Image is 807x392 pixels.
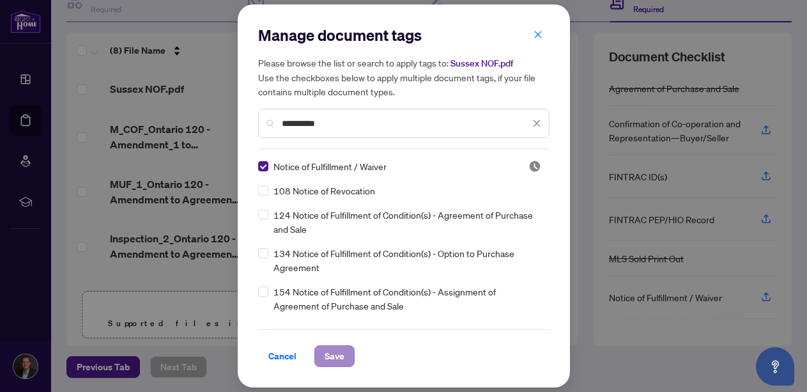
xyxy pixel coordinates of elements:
span: close [534,30,542,39]
h5: Please browse the list or search to apply tags to: Use the checkboxes below to apply multiple doc... [258,56,550,98]
span: Pending Review [528,160,541,173]
span: Sussex NOF.pdf [450,58,513,69]
span: 108 Notice of Revocation [273,184,375,198]
button: Cancel [258,345,307,367]
span: 134 Notice of Fulfillment of Condition(s) - Option to Purchase Agreement [273,246,542,274]
span: Save [325,346,344,366]
span: 154 Notice of Fulfillment of Condition(s) - Assignment of Agreement of Purchase and Sale [273,285,542,313]
span: Notice of Fulfillment / Waiver [273,159,387,173]
button: Save [314,345,355,367]
span: close [532,119,541,128]
h2: Manage document tags [258,25,550,45]
span: 124 Notice of Fulfillment of Condition(s) - Agreement of Purchase and Sale [273,208,542,236]
img: status [528,160,541,173]
span: Cancel [268,346,296,366]
button: Open asap [756,347,794,386]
